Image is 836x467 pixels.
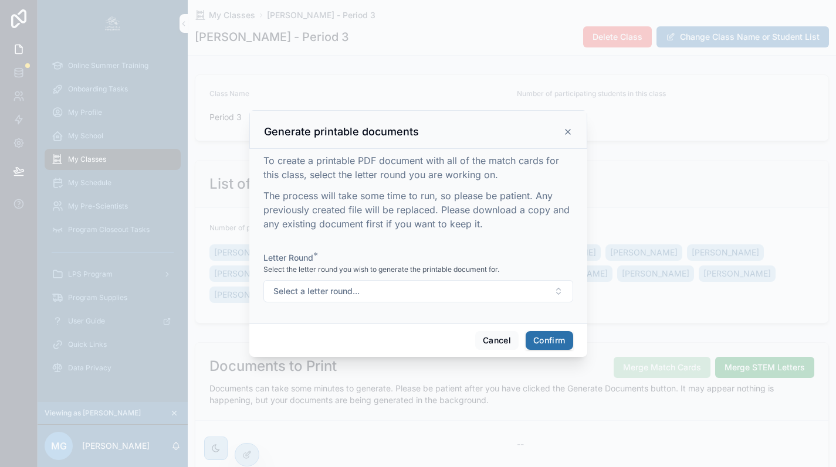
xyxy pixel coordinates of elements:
[264,125,419,139] h3: Generate printable documents
[263,280,573,302] button: Select Button
[263,189,573,231] p: The process will take some time to run, so please be patient. Any previously created file will be...
[263,265,499,274] span: Select the letter round you wish to generate the printable document for.
[263,154,573,182] p: To create a printable PDF document with all of the match cards for this class, select the letter ...
[526,331,573,350] button: Confirm
[475,331,519,350] button: Cancel
[263,253,313,263] span: Letter Round
[273,285,360,297] span: Select a letter round...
